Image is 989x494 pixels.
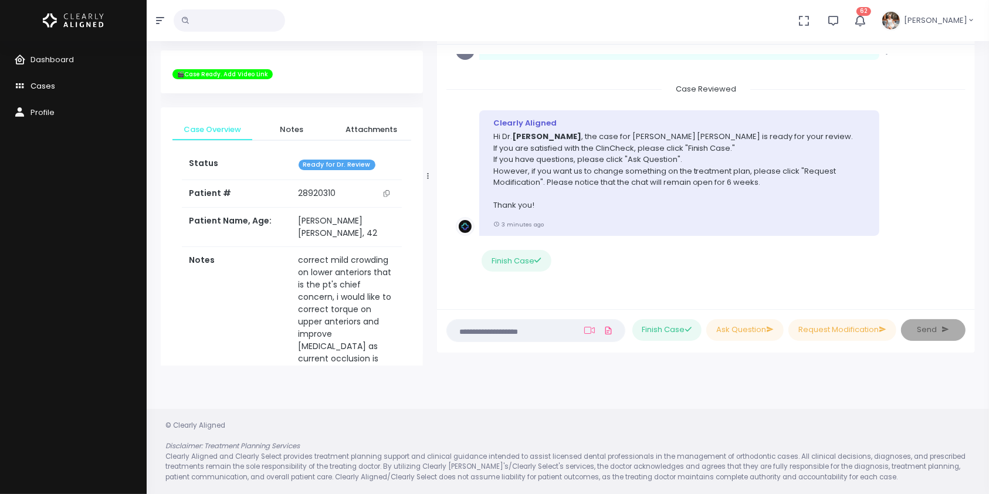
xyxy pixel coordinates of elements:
div: scrollable content [446,54,966,297]
span: Case Overview [182,124,243,136]
em: Disclaimer: Treatment Planning Services [165,441,300,451]
span: 🎬Case Ready. Add Video Link [172,69,273,80]
th: Patient # [182,180,292,208]
p: Hi Dr. , the case for [PERSON_NAME] [PERSON_NAME] is ready for your review. If you are satisfied ... [493,131,866,211]
img: Header Avatar [880,10,902,31]
b: [PERSON_NAME] [512,131,581,142]
img: Logo Horizontal [43,8,104,33]
a: Add Files [602,320,616,341]
span: [PERSON_NAME] [904,15,967,26]
div: © Clearly Aligned Clearly Aligned and Clearly Select provides treatment planning support and clin... [154,421,982,482]
span: Attachments [341,124,402,136]
button: Ask Question [706,319,784,341]
th: Notes [182,246,292,384]
div: Clearly Aligned [493,117,866,129]
th: Patient Name, Age: [182,208,292,247]
th: Status [182,150,292,180]
button: Request Modification [788,319,896,341]
td: correct mild crowding on lower anteriors that is the pt's chief concern, i would like to correct ... [292,246,402,384]
span: Notes [262,124,323,136]
button: Finish Case [632,319,702,341]
span: 62 [856,7,871,16]
span: Cases [31,80,55,92]
span: Case Reviewed [662,80,750,98]
span: Dashboard [31,54,74,65]
a: Add Loom Video [582,326,597,335]
td: [PERSON_NAME] [PERSON_NAME], 42 [292,208,402,247]
button: Finish Case [482,250,551,272]
small: 3 minutes ago [493,221,544,228]
span: Ready for Dr. Review [299,160,375,171]
td: 28920310 [292,180,402,207]
span: Profile [31,107,55,118]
